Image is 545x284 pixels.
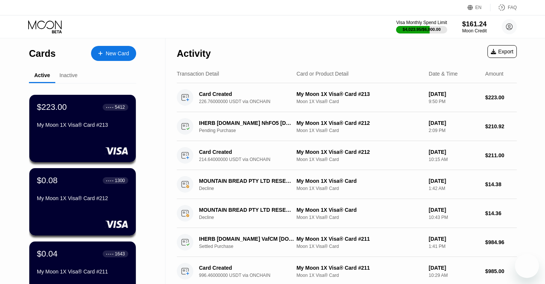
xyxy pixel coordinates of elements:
[177,71,219,77] div: Transaction Detail
[396,20,447,25] div: Visa Monthly Spend Limit
[515,254,539,278] iframe: Кнопка запуска окна обмена сообщениями
[403,27,441,32] div: $4,023.95 / $6,000.00
[429,215,479,220] div: 10:43 PM
[429,99,479,104] div: 9:50 PM
[485,268,517,274] div: $985.00
[199,265,294,271] div: Card Created
[508,5,517,10] div: FAQ
[429,128,479,133] div: 2:09 PM
[199,236,294,242] div: IHERB [DOMAIN_NAME] VafCM [DOMAIN_NAME] US
[429,186,479,191] div: 1:42 AM
[115,251,125,257] div: 1643
[177,112,517,141] div: IHERB [DOMAIN_NAME] NhFO5 [DOMAIN_NAME] USPending PurchaseMy Moon 1X Visa® Card #212Moon 1X Visa®...
[106,106,114,108] div: ● ● ● ●
[296,244,423,249] div: Moon 1X Visa® Card
[296,157,423,162] div: Moon 1X Visa® Card
[296,186,423,191] div: Moon 1X Visa® Card
[199,207,294,213] div: MOUNTAIN BREAD PTY LTD RESERVOIR AU
[199,178,294,184] div: MOUNTAIN BREAD PTY LTD RESERVOIR AU
[296,149,423,155] div: My Moon 1X Visa® Card #212
[429,244,479,249] div: 1:41 PM
[429,120,479,126] div: [DATE]
[199,273,301,278] div: 996.46000000 USDT via ONCHAIN
[490,4,517,11] div: FAQ
[429,91,479,97] div: [DATE]
[429,265,479,271] div: [DATE]
[59,72,77,78] div: Inactive
[177,170,517,199] div: MOUNTAIN BREAD PTY LTD RESERVOIR AUDeclineMy Moon 1X Visa® CardMoon 1X Visa® Card[DATE]1:42 AM$14.38
[199,91,294,97] div: Card Created
[296,71,349,77] div: Card or Product Detail
[115,105,125,110] div: 5412
[199,99,301,104] div: 226.76000000 USDT via ONCHAIN
[485,210,517,216] div: $14.36
[29,48,56,59] div: Cards
[396,20,447,33] div: Visa Monthly Spend Limit$4,023.95/$6,000.00
[296,207,423,213] div: My Moon 1X Visa® Card
[485,239,517,245] div: $984.96
[106,50,129,57] div: New Card
[429,273,479,278] div: 10:29 AM
[296,120,423,126] div: My Moon 1X Visa® Card #212
[37,102,67,112] div: $223.00
[462,20,487,33] div: $161.24Moon Credit
[296,265,423,271] div: My Moon 1X Visa® Card #211
[37,176,58,185] div: $0.08
[429,157,479,162] div: 10:15 AM
[199,186,301,191] div: Decline
[429,149,479,155] div: [DATE]
[106,253,114,255] div: ● ● ● ●
[296,99,423,104] div: Moon 1X Visa® Card
[475,5,482,10] div: EN
[177,199,517,228] div: MOUNTAIN BREAD PTY LTD RESERVOIR AUDeclineMy Moon 1X Visa® CardMoon 1X Visa® Card[DATE]10:43 PM$1...
[485,181,517,187] div: $14.38
[296,236,423,242] div: My Moon 1X Visa® Card #211
[106,179,114,182] div: ● ● ● ●
[429,207,479,213] div: [DATE]
[296,178,423,184] div: My Moon 1X Visa® Card
[34,72,50,78] div: Active
[296,273,423,278] div: Moon 1X Visa® Card
[177,141,517,170] div: Card Created214.64000000 USDT via ONCHAINMy Moon 1X Visa® Card #212Moon 1X Visa® Card[DATE]10:15 ...
[199,244,301,249] div: Settled Purchase
[429,71,458,77] div: Date & Time
[296,128,423,133] div: Moon 1X Visa® Card
[491,49,513,55] div: Export
[29,95,136,162] div: $223.00● ● ● ●5412My Moon 1X Visa® Card #213
[199,149,294,155] div: Card Created
[177,228,517,257] div: IHERB [DOMAIN_NAME] VafCM [DOMAIN_NAME] USSettled PurchaseMy Moon 1X Visa® Card #211Moon 1X Visa®...
[29,168,136,235] div: $0.08● ● ● ●1300My Moon 1X Visa® Card #212
[462,28,487,33] div: Moon Credit
[485,94,517,100] div: $223.00
[462,20,487,28] div: $161.24
[115,178,125,183] div: 1300
[485,123,517,129] div: $210.92
[429,178,479,184] div: [DATE]
[468,4,490,11] div: EN
[199,215,301,220] div: Decline
[487,45,517,58] div: Export
[296,91,423,97] div: My Moon 1X Visa® Card #213
[199,120,294,126] div: IHERB [DOMAIN_NAME] NhFO5 [DOMAIN_NAME] US
[296,215,423,220] div: Moon 1X Visa® Card
[37,122,128,128] div: My Moon 1X Visa® Card #213
[37,249,58,259] div: $0.04
[37,269,128,275] div: My Moon 1X Visa® Card #211
[37,195,128,201] div: My Moon 1X Visa® Card #212
[485,152,517,158] div: $211.00
[177,48,211,59] div: Activity
[485,71,503,77] div: Amount
[199,128,301,133] div: Pending Purchase
[91,46,136,61] div: New Card
[429,236,479,242] div: [DATE]
[177,83,517,112] div: Card Created226.76000000 USDT via ONCHAINMy Moon 1X Visa® Card #213Moon 1X Visa® Card[DATE]9:50 P...
[199,157,301,162] div: 214.64000000 USDT via ONCHAIN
